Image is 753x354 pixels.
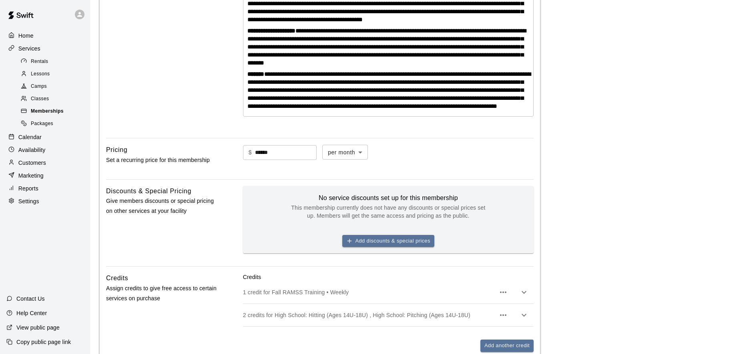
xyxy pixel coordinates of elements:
a: Classes [19,93,90,105]
div: per month [322,145,368,160]
p: View public page [16,324,60,332]
a: Memberships [19,105,90,118]
p: 1 credit for Fall RAMSS Training • Weekly [243,288,495,296]
p: This membership currently does not have any discounts or special prices set up. Members will get ... [288,204,488,220]
span: Packages [31,120,53,128]
div: Packages [19,118,87,129]
a: Packages [19,118,90,130]
p: $ [249,148,252,157]
div: Lessons [19,69,87,80]
h6: Credits [106,273,128,283]
p: 2 credits for High School: Hitting (Ages 14U-18U) , High School: Pitching (Ages 14U-18U) [243,311,495,319]
p: Customers [18,159,46,167]
span: Classes [31,95,49,103]
a: Lessons [19,68,90,80]
a: Camps [19,81,90,93]
div: 2 credits for High School: Hitting (Ages 14U-18U) , High School: Pitching (Ages 14U-18U) [243,304,534,326]
div: Memberships [19,106,87,117]
h6: Pricing [106,145,127,155]
span: Rentals [31,58,48,66]
a: Calendar [6,131,84,143]
a: Services [6,42,84,55]
a: Availability [6,144,84,156]
p: Credits [243,273,534,281]
span: Camps [31,83,47,91]
p: Home [18,32,34,40]
p: Availability [18,146,46,154]
p: Services [18,45,40,53]
a: Rentals [19,55,90,68]
p: Give members discounts or special pricing on other services at your facility [106,196,217,216]
a: Settings [6,195,84,207]
button: Add another credit [480,340,534,352]
a: Home [6,30,84,42]
p: Contact Us [16,295,45,303]
div: Classes [19,93,87,105]
span: Lessons [31,70,50,78]
p: Help Center [16,309,47,317]
p: Copy public page link [16,338,71,346]
h6: No service discounts set up for this membership [288,192,488,204]
div: Camps [19,81,87,92]
p: Set a recurring price for this membership [106,155,217,165]
a: Customers [6,157,84,169]
p: Calendar [18,133,42,141]
a: Reports [6,182,84,194]
h6: Discounts & Special Pricing [106,186,191,196]
div: 1 credit for Fall RAMSS Training • Weekly [243,281,534,303]
button: Add discounts & special prices [342,235,434,247]
p: Settings [18,197,39,205]
p: Reports [18,184,38,192]
div: Rentals [19,56,87,67]
span: Memberships [31,107,64,115]
p: Marketing [18,172,44,180]
p: Assign credits to give free access to certain services on purchase [106,283,217,303]
a: Marketing [6,170,84,182]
